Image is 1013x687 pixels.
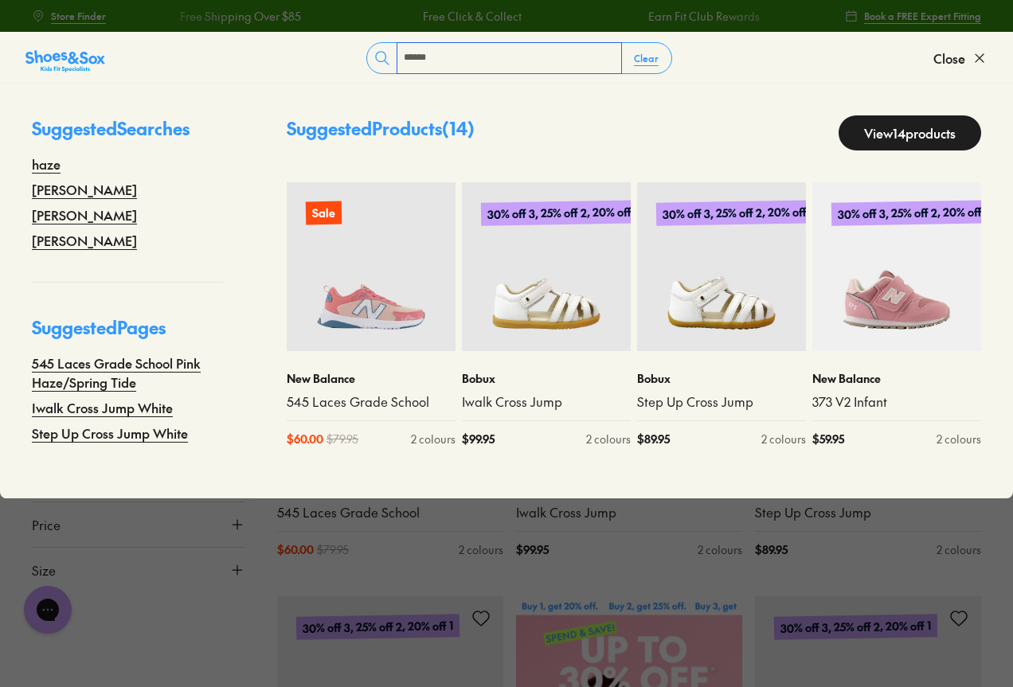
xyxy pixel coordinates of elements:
[32,154,61,174] a: haze
[411,431,456,447] div: 2 colours
[812,393,981,411] a: 373 V2 Infant
[698,541,742,558] div: 2 colours
[32,502,245,547] button: Price
[812,431,844,447] span: $ 59.95
[16,580,80,639] iframe: Gorgias live chat messenger
[32,180,137,199] a: [PERSON_NAME]
[839,115,981,150] a: View14products
[413,8,512,25] a: Free Click & Collect
[481,200,644,226] p: 30% off 3, 25% off 2, 20% off 1
[32,398,173,417] a: Iwalk Cross Jump White
[774,614,937,640] p: 30% off 3, 25% off 2, 20% off 1
[462,370,631,387] p: Bobux
[32,353,223,392] a: 545 Laces Grade School Pink Haze/Spring Tide
[831,200,995,226] p: 30% off 3, 25% off 2, 20% off 1
[32,515,61,534] span: Price
[637,370,806,387] p: Bobux
[277,541,314,558] span: $ 60.00
[845,2,981,30] a: Book a FREE Expert Fitting
[637,431,670,447] span: $ 89.95
[637,182,806,351] a: 30% off 3, 25% off 2, 20% off 1
[277,504,503,521] a: 545 Laces Grade School
[287,431,323,447] span: $ 60.00
[516,541,549,558] span: $ 99.95
[32,424,188,443] a: Step Up Cross Jump White
[761,431,806,447] div: 2 colours
[812,370,981,387] p: New Balance
[171,8,292,25] a: Free Shipping Over $85
[462,393,631,411] a: Iwalk Cross Jump
[25,49,105,74] img: SNS_Logo_Responsive.svg
[621,44,671,72] button: Clear
[812,182,981,351] a: 30% off 3, 25% off 2, 20% off 1
[32,2,106,30] a: Store Finder
[317,541,349,558] span: $ 79.95
[32,314,223,353] p: Suggested Pages
[327,431,358,447] span: $ 79.95
[25,45,105,71] a: Shoes &amp; Sox
[32,231,137,250] a: [PERSON_NAME]
[755,504,981,521] a: Step Up Cross Jump
[306,201,342,225] p: Sale
[656,200,819,226] p: 30% off 3, 25% off 2, 20% off 1
[32,205,137,224] a: [PERSON_NAME]
[287,182,456,351] a: Sale
[755,541,788,558] span: $ 89.95
[462,431,495,447] span: $ 99.95
[639,8,750,25] a: Earn Fit Club Rewards
[586,431,631,447] div: 2 colours
[462,182,631,351] a: 30% off 3, 25% off 2, 20% off 1
[864,9,981,23] span: Book a FREE Expert Fitting
[516,504,742,521] a: Iwalk Cross Jump
[933,41,988,76] button: Close
[937,541,981,558] div: 2 colours
[287,115,475,150] p: Suggested Products
[32,548,245,592] button: Size
[32,115,223,154] p: Suggested Searches
[933,49,965,68] span: Close
[51,9,106,23] span: Store Finder
[296,614,460,640] p: 30% off 3, 25% off 2, 20% off 1
[637,393,806,411] a: Step Up Cross Jump
[442,116,475,140] span: ( 14 )
[287,393,456,411] a: 545 Laces Grade School
[459,541,503,558] div: 2 colours
[287,370,456,387] p: New Balance
[937,431,981,447] div: 2 colours
[32,560,56,580] span: Size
